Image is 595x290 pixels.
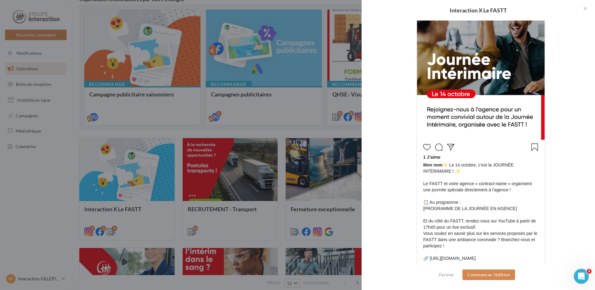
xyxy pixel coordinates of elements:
span: 2 [587,269,592,274]
div: 1 J’aime [423,154,538,162]
svg: J’aime [423,143,431,151]
iframe: Intercom live chat [574,269,589,284]
svg: Enregistrer [531,143,538,151]
button: Fermer [437,271,457,278]
span: Mon nom [423,162,443,167]
svg: Commenter [435,143,443,151]
button: Commencer l'édition [462,269,515,280]
svg: Partager la publication [447,143,454,151]
div: Interaction X Le FASTT [372,7,585,13]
